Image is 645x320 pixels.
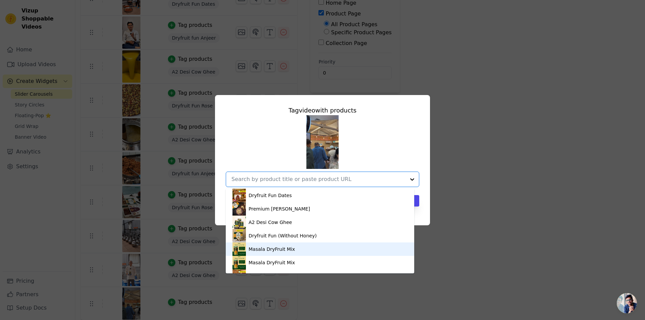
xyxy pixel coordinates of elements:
img: product thumbnail [232,189,246,202]
img: product thumbnail [232,242,246,256]
img: product thumbnail [232,229,246,242]
img: product thumbnail [232,216,246,229]
img: product thumbnail [232,256,246,269]
div: Premium [PERSON_NAME] [249,205,310,212]
img: reel-preview-brahmras.myshopify.com-3689497156359738396_44028184442.jpeg [306,115,339,169]
div: Dryfruit Fun Rose [249,273,289,279]
div: Masala DryFruit Mix [249,246,295,253]
div: Dryfruit Fun (Without Honey) [249,232,317,239]
img: product thumbnail [232,269,246,283]
input: Search by product title or paste product URL [231,175,405,183]
div: Dryfruit Fun Dates [249,192,292,199]
img: product thumbnail [232,202,246,216]
div: A2 Desi Cow Ghee [249,219,292,226]
a: Open chat [617,293,637,313]
div: Tag video with products [226,106,419,115]
div: Masala DryFruit Mix [249,259,295,266]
